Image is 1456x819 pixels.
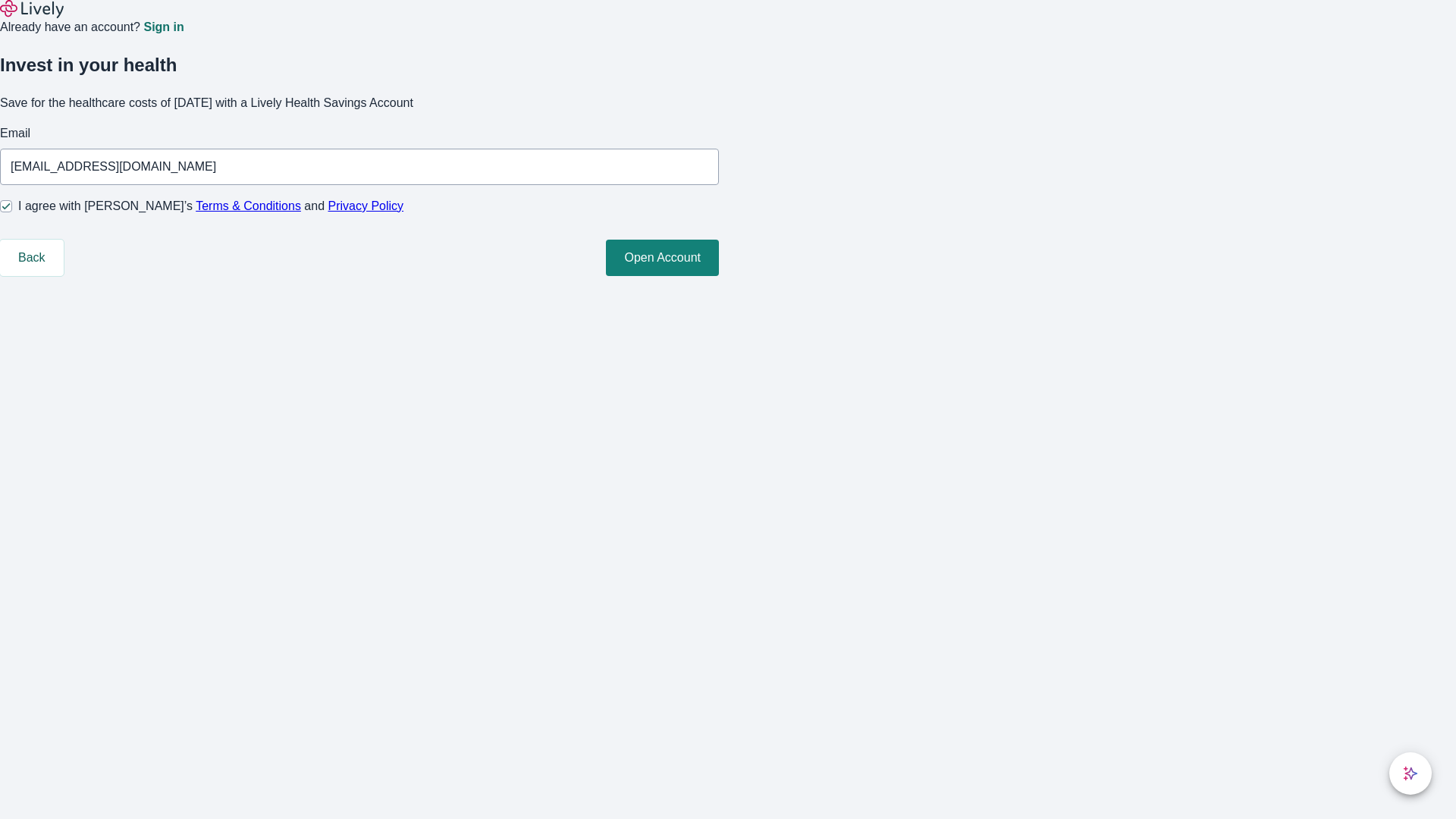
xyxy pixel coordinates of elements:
a: Sign in [143,21,184,33]
a: Privacy Policy [328,199,404,212]
span: I agree with [PERSON_NAME]’s and [18,197,403,215]
a: Terms & Conditions [196,199,301,212]
button: chat [1389,752,1432,795]
button: Open Account [606,240,719,276]
svg: Lively AI Assistant [1403,766,1418,781]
